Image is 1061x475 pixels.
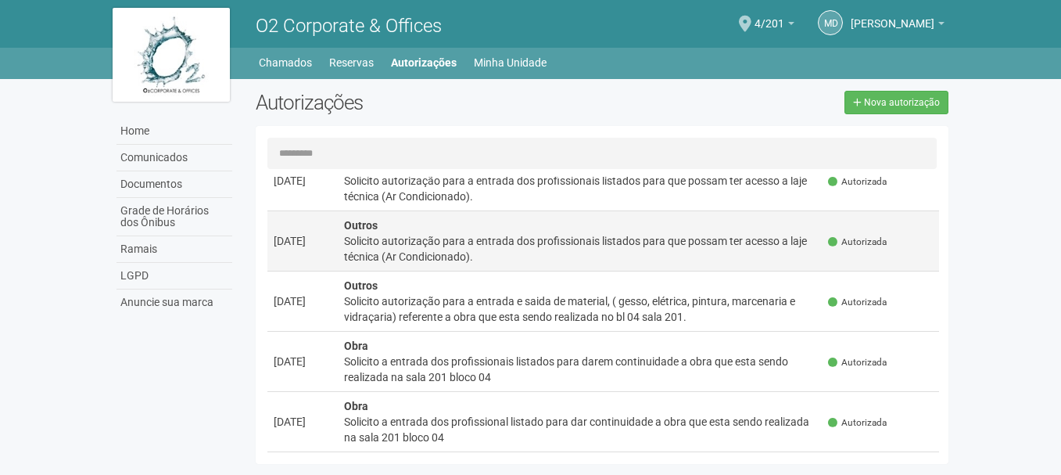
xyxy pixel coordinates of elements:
a: [PERSON_NAME] [851,20,945,32]
a: Comunicados [116,145,232,171]
span: 4/201 [755,2,784,30]
div: Solicito autorização para a entrada e saida de material, ( gesso, elétrica, pintura, marcenaria e... [344,293,816,325]
a: Minha Unidade [474,52,547,74]
div: [DATE] [274,414,332,430]
div: Solicito autorização para a entrada dos profissionais listados para que possam ter acesso a laje ... [344,173,816,204]
div: Solicito a entrada dos profissionais listados para darem continuidade a obra que esta sendo reali... [344,354,816,385]
div: [DATE] [274,293,332,309]
span: Autorizada [828,416,887,430]
a: Nova autorização [844,91,948,114]
span: Nova autorização [864,97,940,108]
div: [DATE] [274,173,332,189]
a: Reservas [329,52,374,74]
a: Grade de Horários dos Ônibus [116,198,232,236]
a: LGPD [116,263,232,290]
span: Autorizada [828,296,887,309]
a: Ramais [116,236,232,263]
a: Autorizações [391,52,457,74]
strong: Outros [344,279,378,292]
span: O2 Corporate & Offices [256,15,442,37]
h2: Autorizações [256,91,590,114]
span: Autorizada [828,175,887,189]
a: 4/201 [755,20,794,32]
a: Chamados [259,52,312,74]
a: Anuncie sua marca [116,290,232,315]
div: [DATE] [274,354,332,369]
span: Marcelo de Andrade Ferreira [851,2,934,30]
div: Solicito a entrada dos profissional listado para dar continuidade a obra que esta sendo realizada... [344,414,816,445]
div: [DATE] [274,233,332,249]
strong: Obra [344,340,368,352]
span: Autorizada [828,356,887,369]
img: logo.jpg [113,8,230,102]
a: Home [116,118,232,145]
a: Documentos [116,171,232,198]
a: Md [818,10,843,35]
strong: Obra [344,400,368,412]
strong: Outros [344,219,378,232]
span: Autorizada [828,236,887,249]
div: Solicito autorização para a entrada dos profissionais listados para que possam ter acesso a laje ... [344,233,816,264]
